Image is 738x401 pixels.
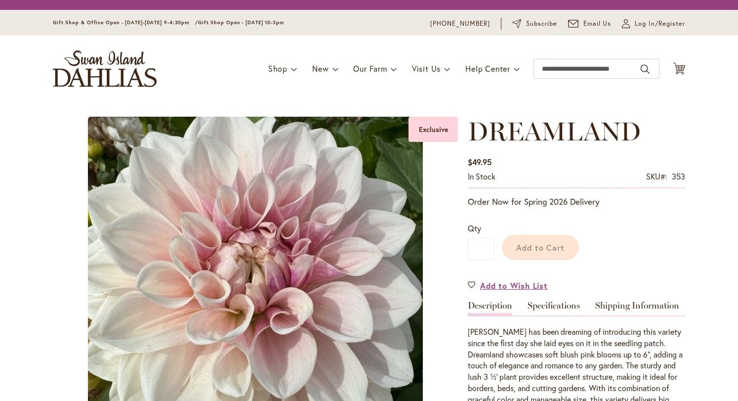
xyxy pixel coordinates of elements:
[312,63,328,74] span: New
[198,19,284,26] span: Gift Shop Open - [DATE] 10-3pm
[412,63,441,74] span: Visit Us
[526,19,557,29] span: Subscribe
[53,50,157,87] a: store logo
[465,63,510,74] span: Help Center
[268,63,287,74] span: Shop
[468,116,641,147] span: DREAMLAND
[646,171,667,181] strong: SKU
[512,19,557,29] a: Subscribe
[353,63,387,74] span: Our Farm
[409,117,458,142] div: Exclusive
[468,157,492,167] span: $49.95
[595,301,679,315] a: Shipping Information
[635,19,685,29] span: Log In/Register
[568,19,612,29] a: Email Us
[672,171,685,182] div: 353
[622,19,685,29] a: Log In/Register
[480,280,548,291] span: Add to Wish List
[468,171,495,182] div: Availability
[468,301,512,315] a: Description
[583,19,612,29] span: Email Us
[468,280,548,291] a: Add to Wish List
[430,19,490,29] a: [PHONE_NUMBER]
[528,301,580,315] a: Specifications
[468,223,481,233] span: Qty
[53,19,198,26] span: Gift Shop & Office Open - [DATE]-[DATE] 9-4:30pm /
[468,196,685,208] p: Order Now for Spring 2026 Delivery
[468,171,495,181] span: In stock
